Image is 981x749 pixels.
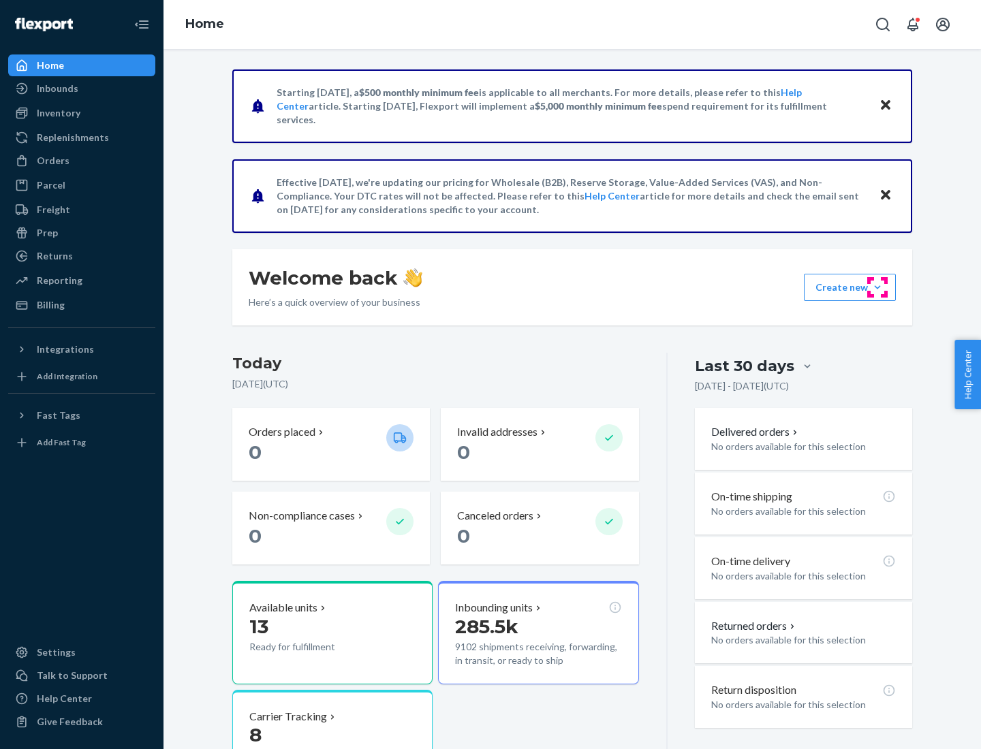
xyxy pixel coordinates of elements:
[804,274,896,301] button: Create new
[37,154,69,168] div: Orders
[37,298,65,312] div: Billing
[249,709,327,724] p: Carrier Tracking
[37,715,103,729] div: Give Feedback
[249,640,375,654] p: Ready for fulfillment
[585,190,640,202] a: Help Center
[37,131,109,144] div: Replenishments
[37,59,64,72] div: Home
[37,178,65,192] div: Parcel
[8,54,155,76] a: Home
[877,96,894,116] button: Close
[8,432,155,453] a: Add Fast Tag
[455,615,518,638] span: 285.5k
[37,82,78,95] div: Inbounds
[249,296,422,309] p: Here’s a quick overview of your business
[359,86,479,98] span: $500 monthly minimum fee
[455,600,533,616] p: Inbounding units
[249,424,315,440] p: Orders placed
[954,340,981,409] button: Help Center
[232,581,433,684] button: Available units13Ready for fulfillment
[249,441,262,464] span: 0
[438,581,638,684] button: Inbounding units285.5k9102 shipments receiving, forwarding, in transit, or ready to ship
[695,355,794,377] div: Last 30 days
[869,11,897,38] button: Open Search Box
[232,492,430,564] button: Non-compliance cases 0
[8,688,155,710] a: Help Center
[711,489,792,505] p: On-time shipping
[695,379,789,393] p: [DATE] - [DATE] ( UTC )
[457,524,470,547] span: 0
[403,268,422,287] img: hand-wave emoji
[8,294,155,316] a: Billing
[37,409,80,422] div: Fast Tags
[37,274,82,287] div: Reporting
[15,18,73,31] img: Flexport logo
[8,199,155,221] a: Freight
[8,150,155,172] a: Orders
[455,640,621,667] p: 9102 shipments receiving, forwarding, in transit, or ready to ship
[174,5,235,44] ol: breadcrumbs
[232,377,639,391] p: [DATE] ( UTC )
[877,186,894,206] button: Close
[711,698,896,712] p: No orders available for this selection
[37,226,58,240] div: Prep
[8,270,155,291] a: Reporting
[711,440,896,453] p: No orders available for this selection
[441,408,638,481] button: Invalid addresses 0
[711,633,896,647] p: No orders available for this selection
[37,669,108,682] div: Talk to Support
[37,106,80,120] div: Inventory
[8,338,155,360] button: Integrations
[711,554,790,569] p: On-time delivery
[185,16,224,31] a: Home
[232,353,639,374] h3: Today
[249,524,262,547] span: 0
[128,11,155,38] button: Close Navigation
[711,682,796,698] p: Return disposition
[249,615,268,638] span: 13
[899,11,926,38] button: Open notifications
[711,618,798,634] button: Returned orders
[37,342,94,356] div: Integrations
[535,100,662,112] span: $5,000 monthly minimum fee
[441,492,638,564] button: Canceled orders 0
[8,245,155,267] a: Returns
[711,569,896,583] p: No orders available for this selection
[249,600,317,616] p: Available units
[711,424,800,440] button: Delivered orders
[37,692,92,705] div: Help Center
[8,665,155,686] a: Talk to Support
[249,723,262,746] span: 8
[37,203,70,217] div: Freight
[8,174,155,196] a: Parcel
[37,436,86,448] div: Add Fast Tag
[37,249,73,263] div: Returns
[8,404,155,426] button: Fast Tags
[8,366,155,387] a: Add Integration
[457,441,470,464] span: 0
[249,508,355,524] p: Non-compliance cases
[8,641,155,663] a: Settings
[929,11,956,38] button: Open account menu
[457,424,538,440] p: Invalid addresses
[8,711,155,733] button: Give Feedback
[8,127,155,148] a: Replenishments
[457,508,533,524] p: Canceled orders
[711,505,896,518] p: No orders available for this selection
[249,266,422,290] h1: Welcome back
[37,370,97,382] div: Add Integration
[232,408,430,481] button: Orders placed 0
[37,646,76,659] div: Settings
[277,86,866,127] p: Starting [DATE], a is applicable to all merchants. For more details, please refer to this article...
[8,78,155,99] a: Inbounds
[8,222,155,244] a: Prep
[8,102,155,124] a: Inventory
[277,176,866,217] p: Effective [DATE], we're updating our pricing for Wholesale (B2B), Reserve Storage, Value-Added Se...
